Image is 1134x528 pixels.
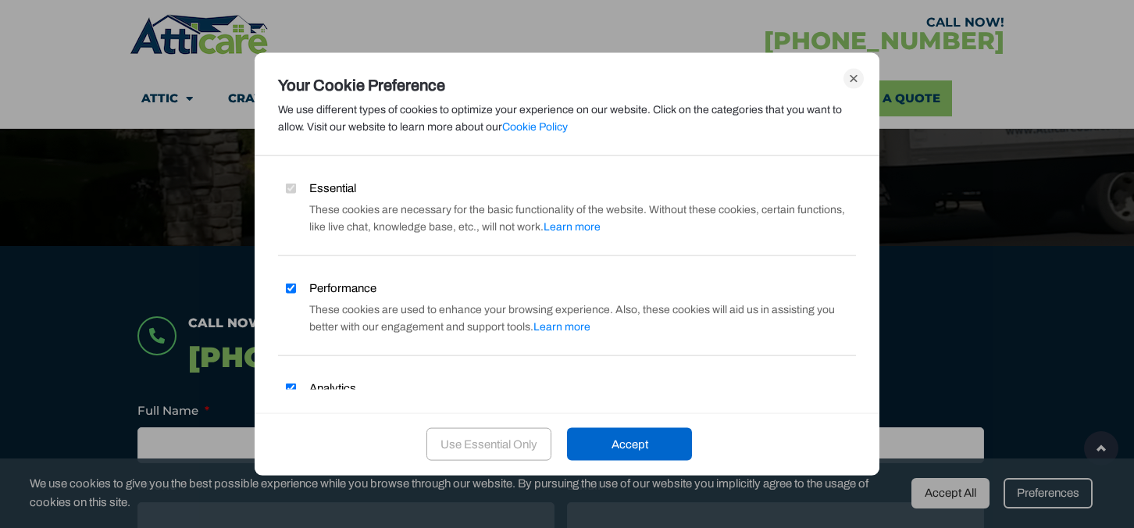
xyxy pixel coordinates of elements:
[426,428,551,461] div: Use Essential Only
[278,77,856,94] div: Your Cookie Preference
[286,283,296,293] input: Performance
[309,380,356,397] span: Analytics
[278,102,856,136] div: We use different types of cookies to optimize your experience on our website. Click on the catego...
[286,183,296,193] input: Essential
[502,121,568,133] a: Cookie Policy
[309,280,376,297] span: Performance
[278,202,856,236] div: These cookies are necessary for the basic functionality of the website. Without these cookies, ce...
[544,221,601,233] span: Learn more
[309,180,356,197] span: Essential
[286,383,296,393] input: Analytics
[567,428,692,461] div: Accept
[278,301,856,336] div: These cookies are used to enhance your browsing experience. Also, these cookies will aid us in as...
[533,321,590,333] span: Learn more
